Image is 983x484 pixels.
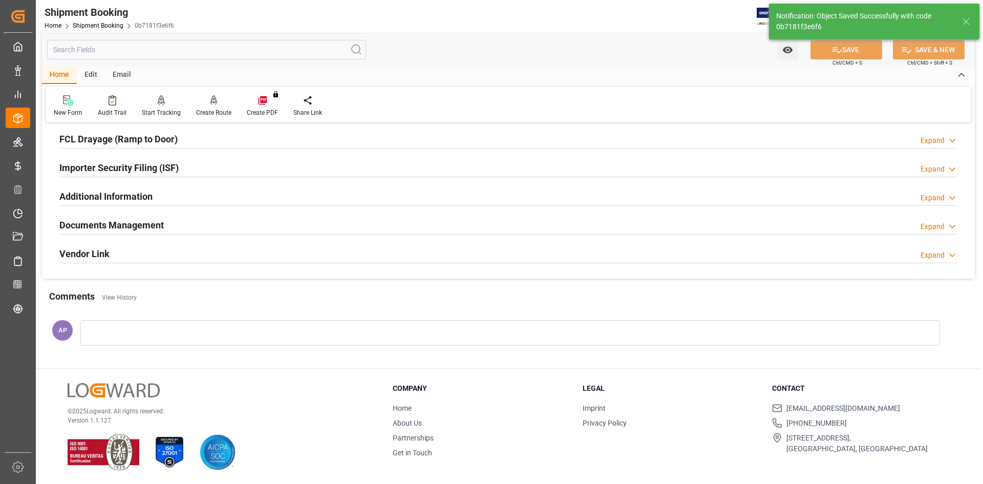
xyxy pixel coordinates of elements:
a: Get in Touch [393,449,432,457]
span: [STREET_ADDRESS], [GEOGRAPHIC_DATA], [GEOGRAPHIC_DATA] [786,433,928,454]
div: Start Tracking [142,108,181,117]
h3: Contact [772,383,949,394]
img: ISO 9001 & ISO 14001 Certification [68,434,139,470]
div: Email [105,67,139,84]
h3: Legal [583,383,760,394]
span: AP [58,326,67,334]
div: Audit Trail [98,108,126,117]
h2: Vendor Link [59,247,110,261]
a: Home [393,404,412,412]
span: [PHONE_NUMBER] [786,418,847,429]
span: [EMAIL_ADDRESS][DOMAIN_NAME] [786,403,900,414]
a: About Us [393,419,422,427]
p: © 2025 Logward. All rights reserved. [68,407,367,416]
a: Privacy Policy [583,419,627,427]
div: Expand [921,250,945,261]
img: Exertis%20JAM%20-%20Email%20Logo.jpg_1722504956.jpg [757,8,792,26]
div: Edit [77,67,105,84]
img: Logward Logo [68,383,160,398]
div: Share Link [293,108,322,117]
h2: Documents Management [59,218,164,232]
input: Search Fields [47,40,366,59]
div: Home [42,67,77,84]
img: ISO 27001 Certification [152,434,187,470]
button: SAVE & NEW [893,40,965,59]
a: Imprint [583,404,606,412]
div: New Form [54,108,82,117]
h2: Importer Security Filing (ISF) [59,161,179,175]
div: Shipment Booking [45,5,174,20]
button: SAVE [810,40,882,59]
h2: FCL Drayage (Ramp to Door) [59,132,178,146]
div: Expand [921,221,945,232]
div: Expand [921,135,945,146]
button: open menu [777,40,798,59]
a: View History [102,294,137,301]
a: Partnerships [393,434,434,442]
h2: Comments [49,289,95,303]
div: Expand [921,193,945,203]
a: Home [45,22,61,29]
h3: Company [393,383,570,394]
div: Notification: Object Saved Successfully with code 0b7181f3e6f6 [776,11,952,32]
div: Create Route [196,108,231,117]
img: AICPA SOC [200,434,236,470]
h2: Additional Information [59,190,153,203]
p: Version 1.1.127 [68,416,367,425]
span: Ctrl/CMD + S [832,59,862,67]
a: Shipment Booking [73,22,123,29]
span: Ctrl/CMD + Shift + S [907,59,952,67]
div: Expand [921,164,945,175]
